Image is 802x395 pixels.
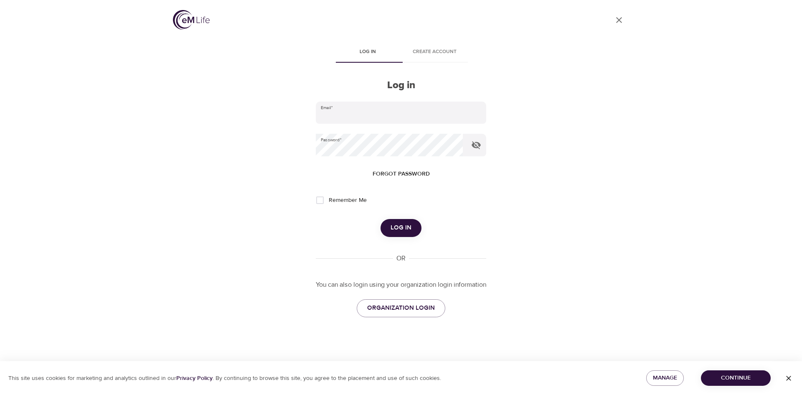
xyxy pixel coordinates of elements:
h2: Log in [316,79,486,92]
div: OR [393,254,409,263]
img: logo [173,10,210,30]
span: Log in [339,48,396,56]
a: Privacy Policy [176,375,213,382]
span: Create account [406,48,463,56]
button: Continue [701,370,771,386]
span: Log in [391,222,411,233]
span: Continue [708,373,764,383]
span: Manage [653,373,677,383]
button: Log in [381,219,421,237]
p: You can also login using your organization login information [316,280,486,290]
span: Forgot password [373,169,430,179]
a: close [609,10,629,30]
a: ORGANIZATION LOGIN [357,299,445,317]
button: Forgot password [369,166,433,182]
span: ORGANIZATION LOGIN [367,303,435,313]
div: disabled tabs example [316,43,486,63]
span: Remember Me [329,196,367,205]
button: Manage [646,370,684,386]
